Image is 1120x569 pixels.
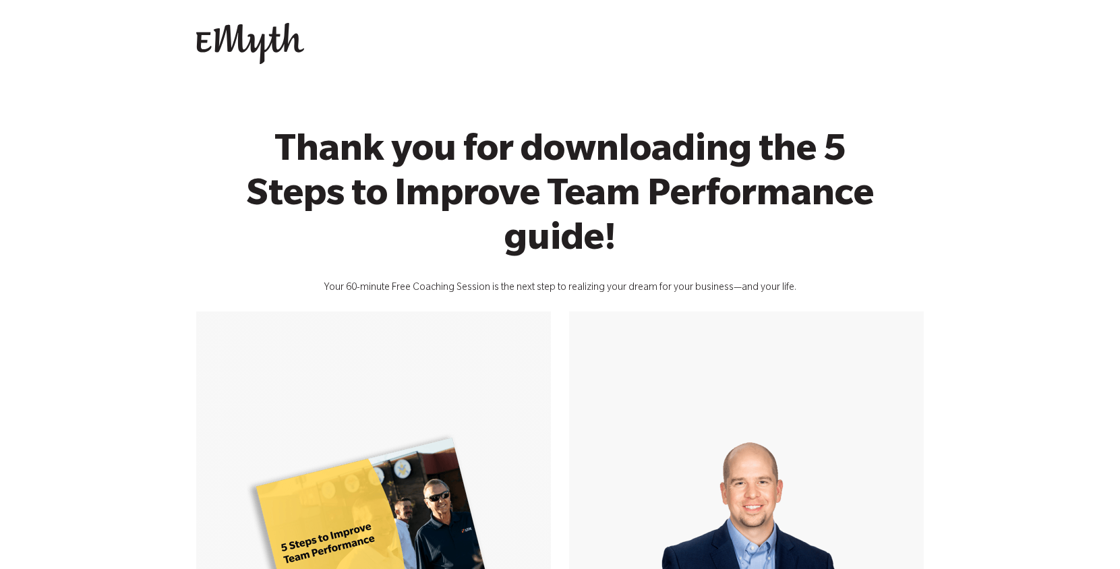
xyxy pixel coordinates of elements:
[196,23,304,65] img: EMyth
[1053,504,1120,569] iframe: Chat Widget
[324,283,796,294] span: Your 60-minute Free Coaching Session is the next step to realizing your dream for your business—a...
[247,133,874,263] span: Thank you for downloading the 5 Steps to Improve Team Performance guide!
